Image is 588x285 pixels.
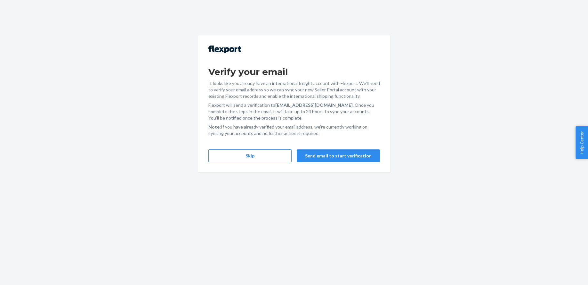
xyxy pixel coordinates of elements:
button: Skip [208,149,292,162]
button: Send email to start verification [297,149,380,162]
img: Flexport logo [208,46,241,53]
p: If you have already verified your email address, we're currently working on syncing your accounts... [208,124,380,137]
p: Flexport will send a verification to . Once you complete the steps in the email, it will take up ... [208,102,380,121]
strong: Note: [208,124,221,130]
h1: Verify your email [208,66,380,78]
strong: [EMAIL_ADDRESS][DOMAIN_NAME] [275,102,353,108]
button: Help Center [576,126,588,159]
p: It looks like you already have an international freight account with Flexport. We'll need to veri... [208,80,380,99]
